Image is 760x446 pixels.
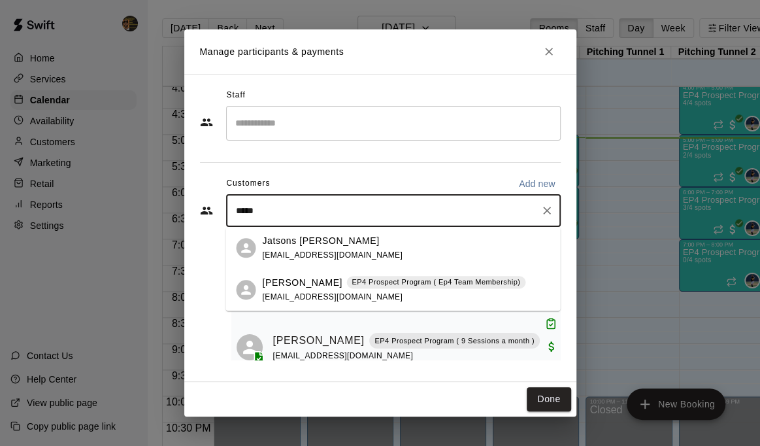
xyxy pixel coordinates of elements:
[374,335,535,347] p: EP4 Prospect Program ( 9 Sessions a month )
[237,334,263,360] div: Zoran Jovic
[226,106,561,141] div: Search staff
[236,238,256,258] div: Jatsons Mateo
[226,85,245,106] span: Staff
[538,201,556,220] button: Clear
[226,194,561,227] div: Start typing to search customers...
[262,234,379,248] p: Jatsons [PERSON_NAME]
[226,173,270,194] span: Customers
[540,358,563,382] button: Manage bookings & payment
[262,276,342,290] p: [PERSON_NAME]
[200,204,213,217] svg: Customers
[200,45,344,59] p: Manage participants & payments
[527,387,570,411] button: Done
[352,277,520,288] p: EP4 Prospect Program ( Ep4 Team Membership)
[200,116,213,129] svg: Staff
[514,173,561,194] button: Add new
[273,332,365,349] a: [PERSON_NAME]
[537,40,561,63] button: Close
[262,250,403,260] span: [EMAIL_ADDRESS][DOMAIN_NAME]
[540,340,563,351] span: Paid with Credit
[273,351,414,360] span: [EMAIL_ADDRESS][DOMAIN_NAME]
[540,313,562,335] button: Attended
[236,280,256,300] div: mateo reich
[519,177,555,190] p: Add new
[262,292,403,301] span: [EMAIL_ADDRESS][DOMAIN_NAME]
